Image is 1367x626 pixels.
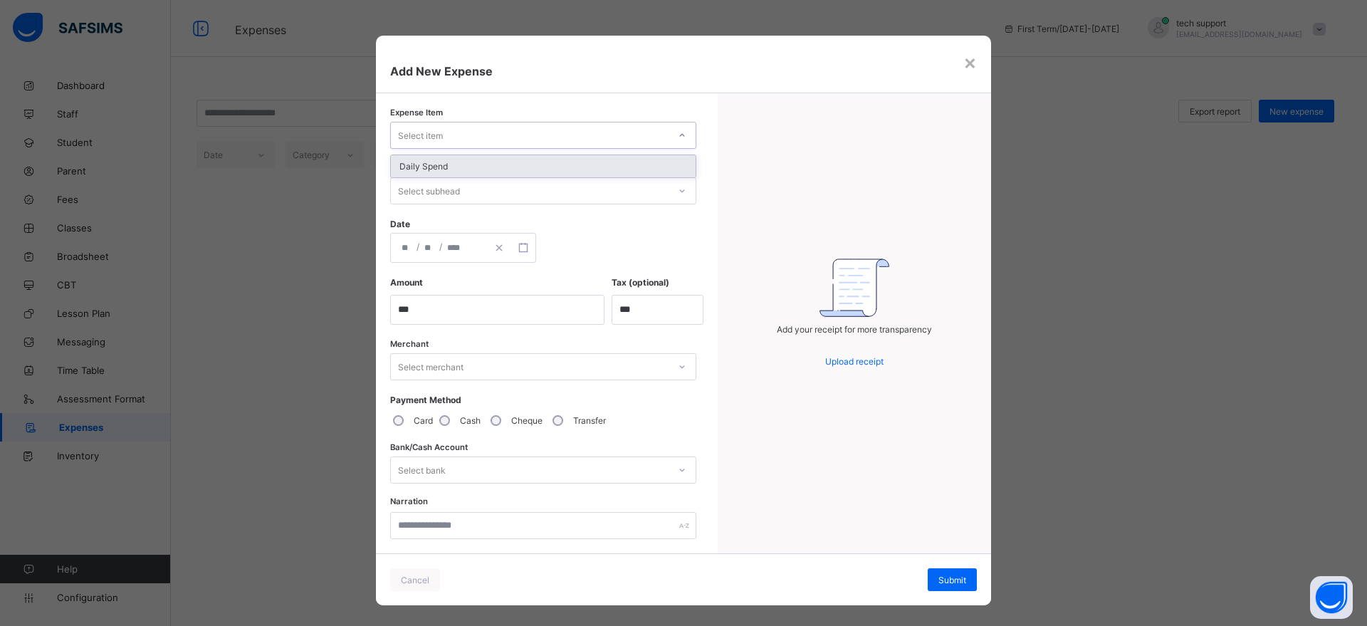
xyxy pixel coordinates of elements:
span: Amount [390,277,604,288]
label: Transfer [573,415,606,426]
span: Merchant [390,339,429,349]
div: Select bank [398,457,446,484]
button: Open asap [1310,576,1353,619]
span: / [438,241,444,253]
span: Upload receipt [825,356,884,367]
label: Narration [390,496,428,506]
div: Select merchant [398,353,463,380]
span: Add your receipt for more transparency [777,324,932,335]
span: Tax (optional) [612,277,703,288]
span: Date [390,219,410,229]
span: Submit [938,575,966,585]
div: × [963,50,977,74]
span: Add New Expense [390,64,977,78]
div: Daily Spend [391,155,696,177]
label: Card [414,415,433,426]
div: Select subhead [398,177,460,204]
div: Select item [398,122,443,149]
span: / [415,241,421,253]
img: delete svg [819,259,889,317]
span: delete svgAdd your receipt for more transparencyUpload receipt [777,259,932,388]
span: Bank/Cash Account [390,442,468,452]
label: Cheque [511,415,543,426]
span: Cancel [401,575,429,585]
span: Payment Method [390,395,696,405]
span: Expense Item [390,108,443,118]
label: Cash [460,415,481,426]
